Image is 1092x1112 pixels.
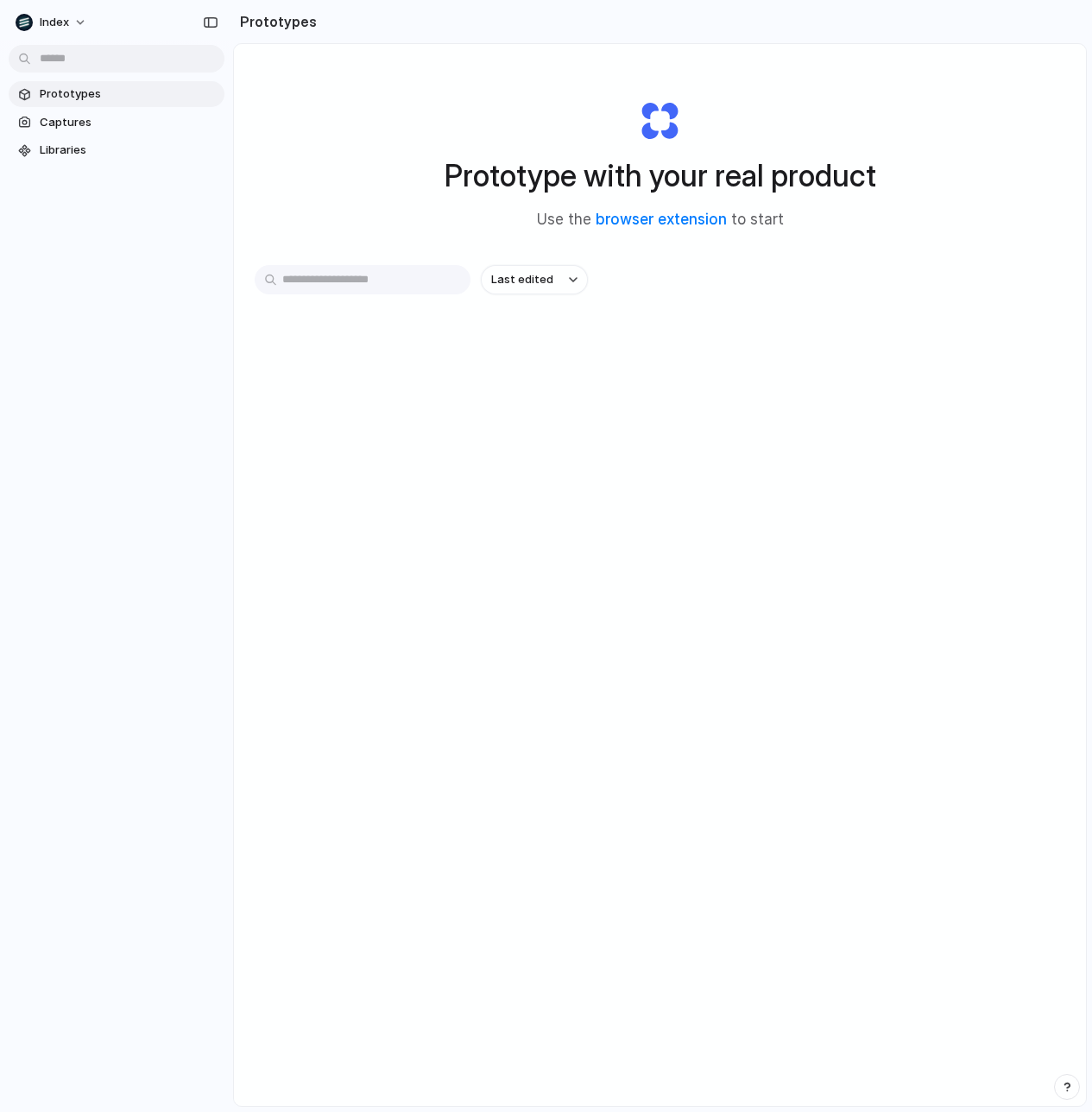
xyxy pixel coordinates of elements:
span: Last edited [491,271,553,288]
span: Libraries [40,142,218,159]
button: Index [9,9,96,36]
h1: Prototype with your real product [445,153,876,199]
a: Libraries [9,137,224,163]
span: Prototypes [40,85,218,103]
span: Captures [40,114,218,131]
a: Prototypes [9,81,224,107]
h2: Prototypes [233,11,317,32]
a: Captures [9,110,224,136]
span: Index [40,14,69,31]
span: Use the to start [537,209,784,231]
a: browser extension [596,211,727,228]
button: Last edited [481,265,588,294]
